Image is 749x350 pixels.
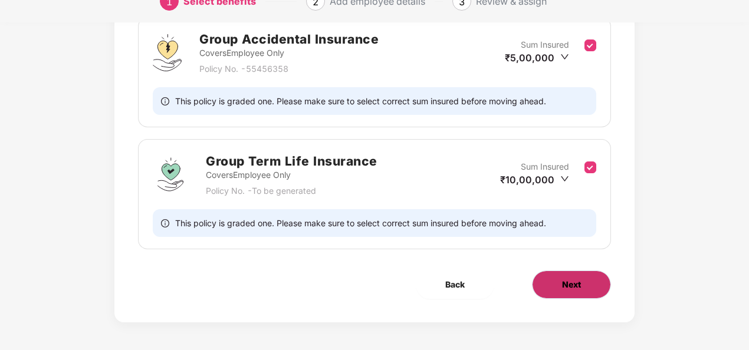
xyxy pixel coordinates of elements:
img: svg+xml;base64,PHN2ZyBpZD0iR3JvdXBfVGVybV9MaWZlX0luc3VyYW5jZSIgZGF0YS1uYW1lPSJHcm91cCBUZXJtIExpZm... [153,157,188,192]
span: info-circle [161,95,169,107]
p: Sum Insured [521,160,569,173]
p: Covers Employee Only [199,47,379,60]
img: svg+xml;base64,PHN2ZyB4bWxucz0iaHR0cDovL3d3dy53My5vcmcvMjAwMC9zdmciIHdpZHRoPSI0OS4zMjEiIGhlaWdodD... [153,34,182,71]
h2: Group Term Life Insurance [206,151,377,171]
button: Next [532,270,611,299]
span: down [560,174,569,183]
h2: Group Accidental Insurance [199,29,379,49]
span: Next [562,278,581,291]
div: ₹5,00,000 [505,51,569,64]
div: ₹10,00,000 [500,173,569,186]
p: Sum Insured [521,38,569,51]
p: Covers Employee Only [206,169,377,181]
button: Back [416,270,494,299]
span: This policy is graded one. Please make sure to select correct sum insured before moving ahead. [175,95,546,107]
p: Policy No. - To be generated [206,184,377,197]
p: Policy No. - 55456358 [199,62,379,75]
span: This policy is graded one. Please make sure to select correct sum insured before moving ahead. [175,217,546,229]
span: info-circle [161,217,169,229]
span: Back [445,278,465,291]
span: down [560,52,569,61]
